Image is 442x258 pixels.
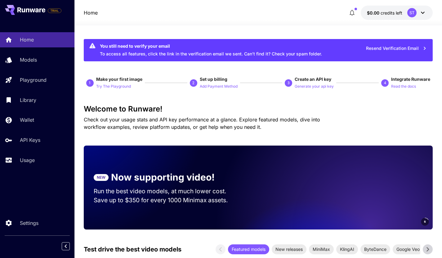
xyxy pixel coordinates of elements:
div: You still need to verify your email [100,43,322,49]
p: Test drive the best video models [84,245,181,254]
span: KlingAI [336,246,358,252]
p: 1 [89,80,91,86]
span: Create an API key [295,77,331,82]
span: TRIAL [48,8,61,13]
div: KlingAI [336,244,358,254]
span: Add your payment card to enable full platform functionality. [48,7,61,14]
span: Set up billing [200,77,227,82]
div: ByteDance [360,244,390,254]
button: Read the docs [391,82,416,90]
div: Featured models [228,244,269,254]
p: Settings [20,219,38,227]
p: Run the best video models, at much lower cost. [94,187,238,196]
button: Collapse sidebar [62,242,70,250]
p: 4 [384,80,386,86]
span: 6 [424,219,426,224]
button: Add Payment Method [200,82,238,90]
span: New releases [272,246,306,252]
p: NEW [97,175,105,180]
p: API Keys [20,136,40,144]
p: 3 [288,80,290,86]
button: Resend Verification Email [363,42,430,55]
p: Playground [20,76,47,84]
p: Models [20,56,37,63]
span: $0.00 [367,10,381,15]
span: Check out your usage stats and API key performance at a glance. Explore featured models, dive int... [84,116,320,130]
p: Usage [20,156,35,164]
a: Home [84,9,98,16]
button: Try The Playground [96,82,131,90]
span: Google Veo [393,246,423,252]
button: $0.00ST [361,6,433,20]
div: ST [407,8,417,17]
span: Make your first image [96,77,142,82]
div: Collapse sidebar [66,241,74,252]
div: To access all features, click the link in the verification email we sent. Can’t find it? Check yo... [100,41,322,59]
span: ByteDance [360,246,390,252]
p: Save up to $350 for every 1000 Minimax assets. [94,196,238,205]
p: 2 [192,80,194,86]
div: New releases [272,244,306,254]
span: MiniMax [309,246,334,252]
p: Try The Playground [96,84,131,90]
span: Integrate Runware [391,77,430,82]
div: MiniMax [309,244,334,254]
p: Add Payment Method [200,84,238,90]
p: Library [20,96,36,104]
span: Featured models [228,246,269,252]
p: Home [20,36,34,43]
p: Wallet [20,116,34,124]
p: Generate your api key [295,84,334,90]
button: Generate your api key [295,82,334,90]
div: $0.00 [367,10,402,16]
p: Now supporting video! [111,170,215,184]
div: Google Veo [393,244,423,254]
span: credits left [381,10,402,15]
h3: Welcome to Runware! [84,105,433,113]
nav: breadcrumb [84,9,98,16]
p: Read the docs [391,84,416,90]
